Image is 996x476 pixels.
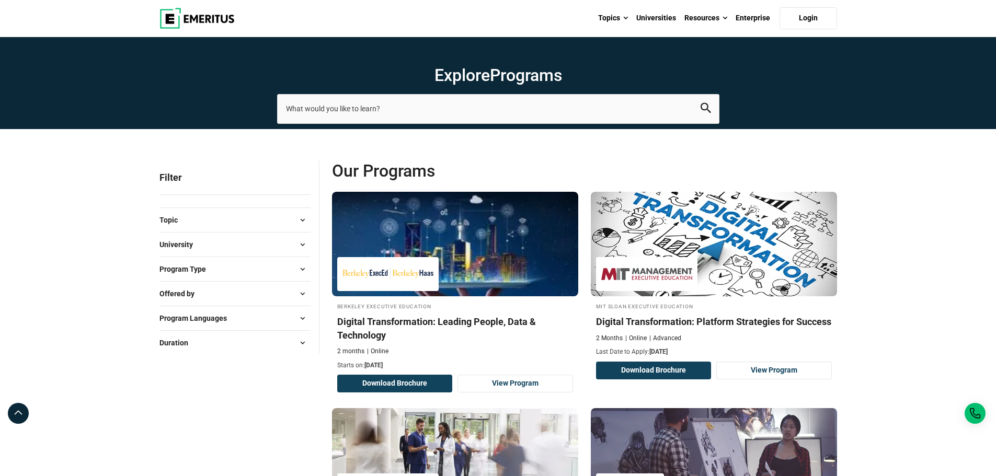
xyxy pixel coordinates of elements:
button: Topic [159,212,311,228]
p: 2 months [337,347,364,356]
button: Offered by [159,286,311,301]
h4: Berkeley Executive Education [337,301,573,310]
p: Advanced [649,334,681,343]
span: Program Languages [159,312,235,324]
h4: Digital Transformation: Leading People, Data & Technology [337,315,573,341]
span: University [159,239,201,250]
input: search-page [277,94,719,123]
span: [DATE] [649,348,668,355]
p: 2 Months [596,334,623,343]
button: Download Brochure [337,375,453,392]
p: Online [625,334,647,343]
span: Our Programs [332,160,585,181]
img: MIT Sloan Executive Education [601,262,692,286]
span: Programs [490,65,562,85]
p: Starts on: [337,361,573,370]
a: Digital Transformation Course by MIT Sloan Executive Education - August 28, 2025 MIT Sloan Execut... [591,192,837,357]
button: University [159,237,311,252]
a: Digital Transformation Course by Berkeley Executive Education - August 28, 2025 Berkeley Executiv... [332,192,578,370]
span: Program Type [159,263,214,275]
button: Program Languages [159,310,311,326]
h4: MIT Sloan Executive Education [596,301,832,310]
p: Online [367,347,388,356]
span: Offered by [159,288,203,299]
img: Digital Transformation: Leading People, Data & Technology | Online Digital Transformation Course [332,192,578,296]
p: Filter [159,160,311,194]
a: View Program [457,375,573,392]
img: Berkeley Executive Education [342,262,433,286]
button: Program Type [159,261,311,277]
a: Login [780,7,837,29]
h1: Explore [277,65,719,86]
a: search [701,106,711,115]
button: Download Brochure [596,362,712,379]
span: [DATE] [364,362,383,369]
button: Duration [159,335,311,351]
img: Digital Transformation: Platform Strategies for Success | Online Digital Transformation Course [591,192,837,296]
p: Last Date to Apply: [596,347,832,356]
a: View Program [716,362,832,379]
span: Topic [159,214,186,226]
button: search [701,103,711,115]
h4: Digital Transformation: Platform Strategies for Success [596,315,832,328]
span: Duration [159,337,197,349]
